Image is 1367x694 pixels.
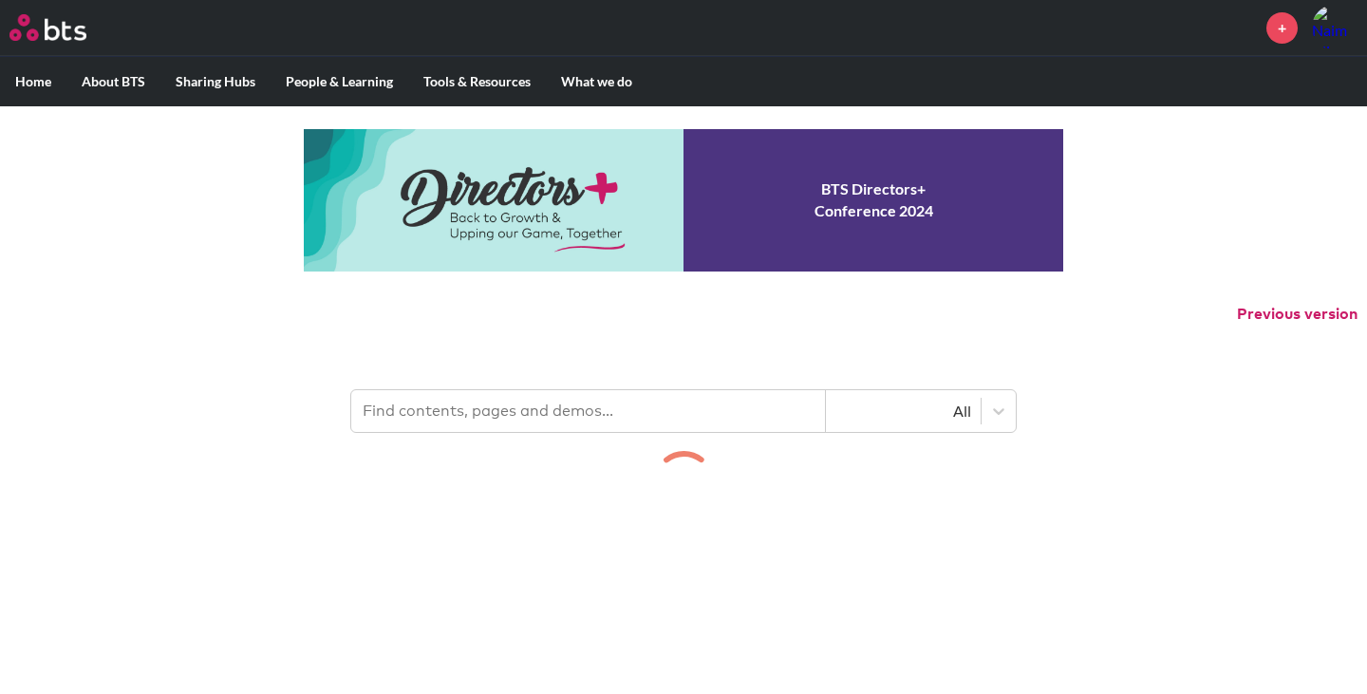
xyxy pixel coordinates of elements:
a: Profile [1312,5,1358,50]
label: People & Learning [271,57,408,106]
label: What we do [546,57,647,106]
img: BTS Logo [9,14,86,41]
input: Find contents, pages and demos... [351,390,826,432]
label: Tools & Resources [408,57,546,106]
a: Conference 2024 [304,129,1063,272]
label: About BTS [66,57,160,106]
div: All [835,401,971,422]
img: Naim Ali [1312,5,1358,50]
button: Previous version [1237,304,1358,325]
a: Go home [9,14,122,41]
label: Sharing Hubs [160,57,271,106]
a: + [1266,12,1298,44]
